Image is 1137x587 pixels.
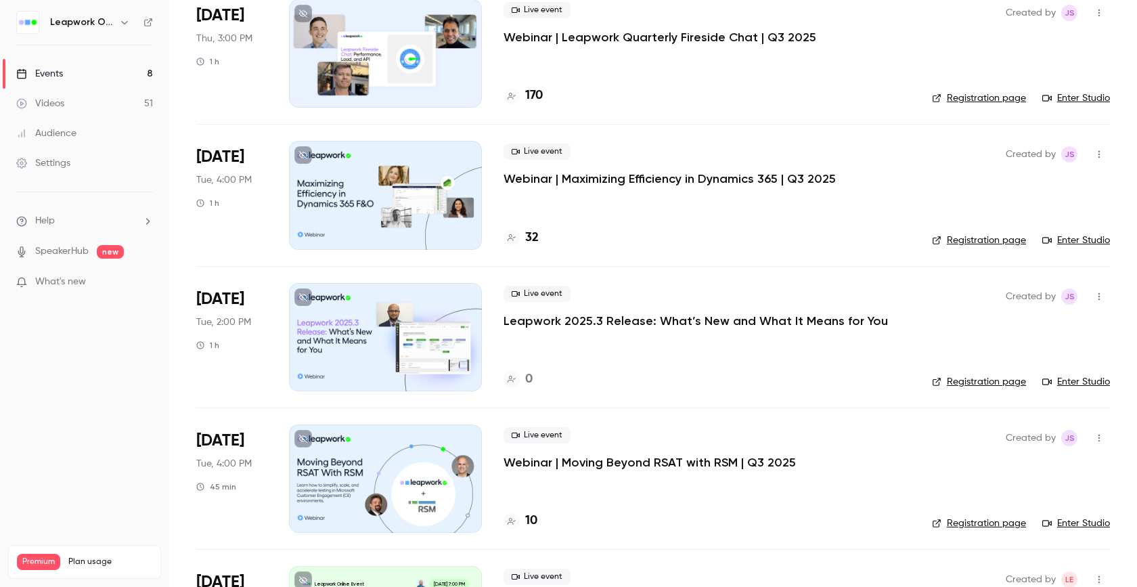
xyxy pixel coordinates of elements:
[504,2,571,18] span: Live event
[525,87,543,105] h4: 170
[504,454,796,471] a: Webinar | Moving Beyond RSAT with RSM | Q3 2025
[196,340,219,351] div: 1 h
[137,276,153,288] iframe: Noticeable Trigger
[17,554,60,570] span: Premium
[196,288,244,310] span: [DATE]
[504,569,571,585] span: Live event
[16,156,70,170] div: Settings
[196,283,267,391] div: Oct 28 Tue, 10:00 AM (America/New York)
[1006,146,1056,162] span: Created by
[50,16,114,29] h6: Leapwork Online Event
[525,370,533,389] h4: 0
[1006,288,1056,305] span: Created by
[68,557,152,567] span: Plan usage
[504,144,571,160] span: Live event
[35,214,55,228] span: Help
[525,512,537,530] h4: 10
[196,457,252,471] span: Tue, 4:00 PM
[1061,146,1077,162] span: Jaynesh Singh
[1061,430,1077,446] span: Jaynesh Singh
[16,97,64,110] div: Videos
[196,425,267,533] div: Nov 4 Tue, 11:00 AM (America/New York)
[1042,517,1110,530] a: Enter Studio
[1065,5,1075,21] span: JS
[932,517,1026,530] a: Registration page
[504,370,533,389] a: 0
[1042,234,1110,247] a: Enter Studio
[932,234,1026,247] a: Registration page
[97,245,124,259] span: new
[196,316,251,329] span: Tue, 2:00 PM
[1065,288,1075,305] span: JS
[35,275,86,289] span: What's new
[1042,91,1110,105] a: Enter Studio
[196,430,244,452] span: [DATE]
[1061,5,1077,21] span: Jaynesh Singh
[504,286,571,302] span: Live event
[196,32,252,45] span: Thu, 3:00 PM
[196,56,219,67] div: 1 h
[196,141,267,249] div: Sep 30 Tue, 11:00 AM (America/New York)
[1042,375,1110,389] a: Enter Studio
[196,146,244,168] span: [DATE]
[504,171,836,187] a: Webinar | Maximizing Efficiency in Dynamics 365 | Q3 2025
[16,214,153,228] li: help-dropdown-opener
[196,198,219,209] div: 1 h
[504,512,537,530] a: 10
[932,91,1026,105] a: Registration page
[504,313,888,329] a: Leapwork 2025.3 Release: What’s New and What It Means for You
[196,5,244,26] span: [DATE]
[932,375,1026,389] a: Registration page
[1065,146,1075,162] span: JS
[17,12,39,33] img: Leapwork Online Event
[16,67,63,81] div: Events
[504,29,816,45] a: Webinar | Leapwork Quarterly Fireside Chat | Q3 2025
[1006,5,1056,21] span: Created by
[525,229,539,247] h4: 32
[504,229,539,247] a: 32
[196,481,236,492] div: 45 min
[35,244,89,259] a: SpeakerHub
[1065,430,1075,446] span: JS
[196,173,252,187] span: Tue, 4:00 PM
[16,127,76,140] div: Audience
[504,427,571,443] span: Live event
[1006,430,1056,446] span: Created by
[504,87,543,105] a: 170
[1061,288,1077,305] span: Jaynesh Singh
